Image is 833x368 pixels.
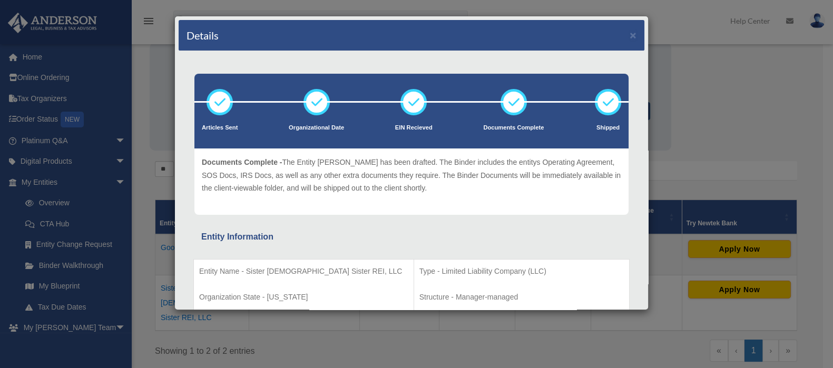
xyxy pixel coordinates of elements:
span: Documents Complete - [202,158,282,166]
p: Entity Name - Sister [DEMOGRAPHIC_DATA] Sister REI, LLC [199,265,408,278]
p: Structure - Manager-managed [419,291,624,304]
div: Entity Information [201,230,622,244]
p: The Entity [PERSON_NAME] has been drafted. The Binder includes the entitys Operating Agreement, S... [202,156,621,195]
button: × [630,29,636,41]
p: Organization State - [US_STATE] [199,291,408,304]
p: Shipped [595,123,621,133]
p: Articles Sent [202,123,238,133]
p: Documents Complete [483,123,544,133]
h4: Details [187,28,219,43]
p: EIN Recieved [395,123,433,133]
p: Organizational Date [289,123,344,133]
p: Type - Limited Liability Company (LLC) [419,265,624,278]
